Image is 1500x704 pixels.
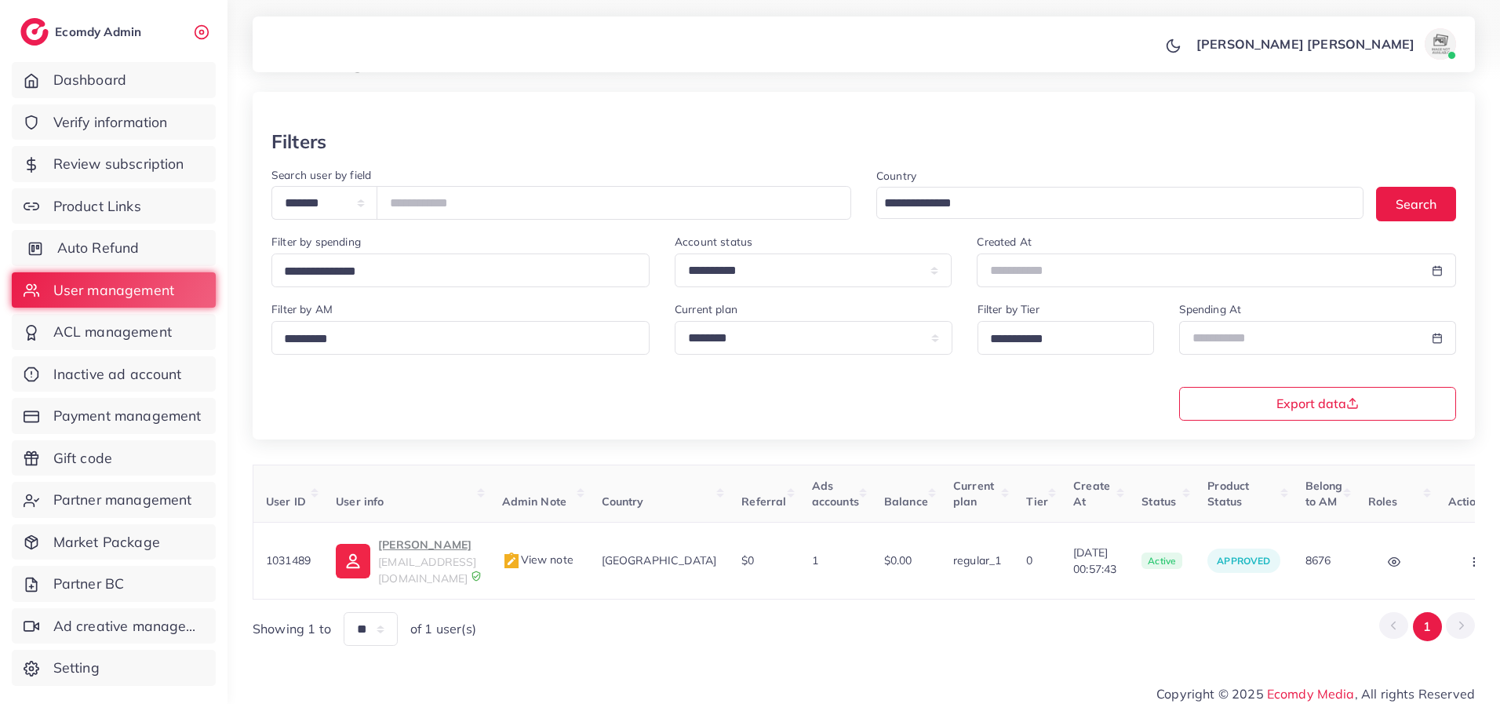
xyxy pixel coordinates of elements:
[12,272,216,308] a: User management
[55,24,145,39] h2: Ecomdy Admin
[978,321,1154,355] div: Search for option
[53,364,182,385] span: Inactive ad account
[602,494,644,509] span: Country
[977,234,1032,250] label: Created At
[12,482,216,518] a: Partner management
[410,620,476,638] span: of 1 user(s)
[1179,301,1242,317] label: Spending At
[602,553,717,567] span: [GEOGRAPHIC_DATA]
[675,234,752,250] label: Account status
[1368,494,1398,509] span: Roles
[1156,684,1475,703] span: Copyright © 2025
[1376,187,1456,221] button: Search
[378,555,476,585] span: [EMAIL_ADDRESS][DOMAIN_NAME]
[12,524,216,560] a: Market Package
[12,104,216,140] a: Verify information
[876,187,1363,219] div: Search for option
[279,327,629,352] input: Search for option
[985,327,1134,352] input: Search for option
[53,280,174,301] span: User management
[271,167,371,183] label: Search user by field
[53,448,112,469] span: Gift code
[53,574,125,594] span: Partner BC
[1217,555,1270,567] span: approved
[53,322,172,342] span: ACL management
[1207,479,1249,509] span: Product Status
[271,301,333,317] label: Filter by AM
[1196,35,1414,53] p: [PERSON_NAME] [PERSON_NAME]
[812,553,818,567] span: 1
[378,535,476,554] p: [PERSON_NAME]
[879,192,1343,216] input: Search for option
[1305,553,1331,567] span: 8676
[12,62,216,98] a: Dashboard
[1026,553,1032,567] span: 0
[953,553,1001,567] span: regular_1
[1073,479,1110,509] span: Create At
[336,544,370,578] img: ic-user-info.36bf1079.svg
[502,553,573,567] span: View note
[12,440,216,476] a: Gift code
[336,494,384,509] span: User info
[53,658,100,678] span: Setting
[471,571,482,582] img: 9CAL8B2pu8EFxCJHYAAAAldEVYdGRhdGU6Y3JlYXRlADIwMjItMTItMDlUMDQ6NTg6MzkrMDA6MDBXSlgLAAAAJXRFWHRkYXR...
[253,620,331,638] span: Showing 1 to
[1413,612,1442,641] button: Go to page 1
[1179,387,1457,421] button: Export data
[502,552,521,571] img: admin_note.cdd0b510.svg
[12,398,216,434] a: Payment management
[53,70,126,90] span: Dashboard
[12,146,216,182] a: Review subscription
[1276,397,1359,410] span: Export data
[271,254,650,287] div: Search for option
[876,168,916,184] label: Country
[1026,494,1048,509] span: Tier
[57,238,140,258] span: Auto Refund
[271,130,326,153] h3: Filters
[812,479,859,509] span: Ads accounts
[978,301,1039,317] label: Filter by Tier
[53,406,202,426] span: Payment management
[20,18,145,46] a: logoEcomdy Admin
[675,301,737,317] label: Current plan
[12,356,216,392] a: Inactive ad account
[271,234,361,250] label: Filter by spending
[884,553,912,567] span: $0.00
[266,494,306,509] span: User ID
[53,616,204,637] span: Ad creative management
[53,154,184,174] span: Review subscription
[12,566,216,602] a: Partner BC
[20,18,49,46] img: logo
[12,314,216,350] a: ACL management
[12,230,216,266] a: Auto Refund
[1425,28,1456,60] img: avatar
[1305,479,1343,509] span: Belong to AM
[12,650,216,686] a: Setting
[53,112,168,133] span: Verify information
[12,608,216,644] a: Ad creative management
[1141,553,1182,570] span: active
[279,260,629,284] input: Search for option
[1355,684,1475,703] span: , All rights Reserved
[741,494,786,509] span: Referral
[953,479,994,509] span: Current plan
[53,532,160,553] span: Market Package
[741,553,754,567] span: $0
[1379,612,1475,641] ul: Pagination
[53,196,141,217] span: Product Links
[336,535,476,586] a: [PERSON_NAME][EMAIL_ADDRESS][DOMAIN_NAME]
[1188,28,1462,60] a: [PERSON_NAME] [PERSON_NAME]avatar
[884,494,928,509] span: Balance
[1073,545,1116,577] span: [DATE] 00:57:43
[271,321,650,355] div: Search for option
[1141,494,1176,509] span: Status
[53,490,192,510] span: Partner management
[1448,494,1488,509] span: Actions
[266,553,311,567] span: 1031489
[12,188,216,224] a: Product Links
[502,494,567,509] span: Admin Note
[1267,686,1355,702] a: Ecomdy Media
